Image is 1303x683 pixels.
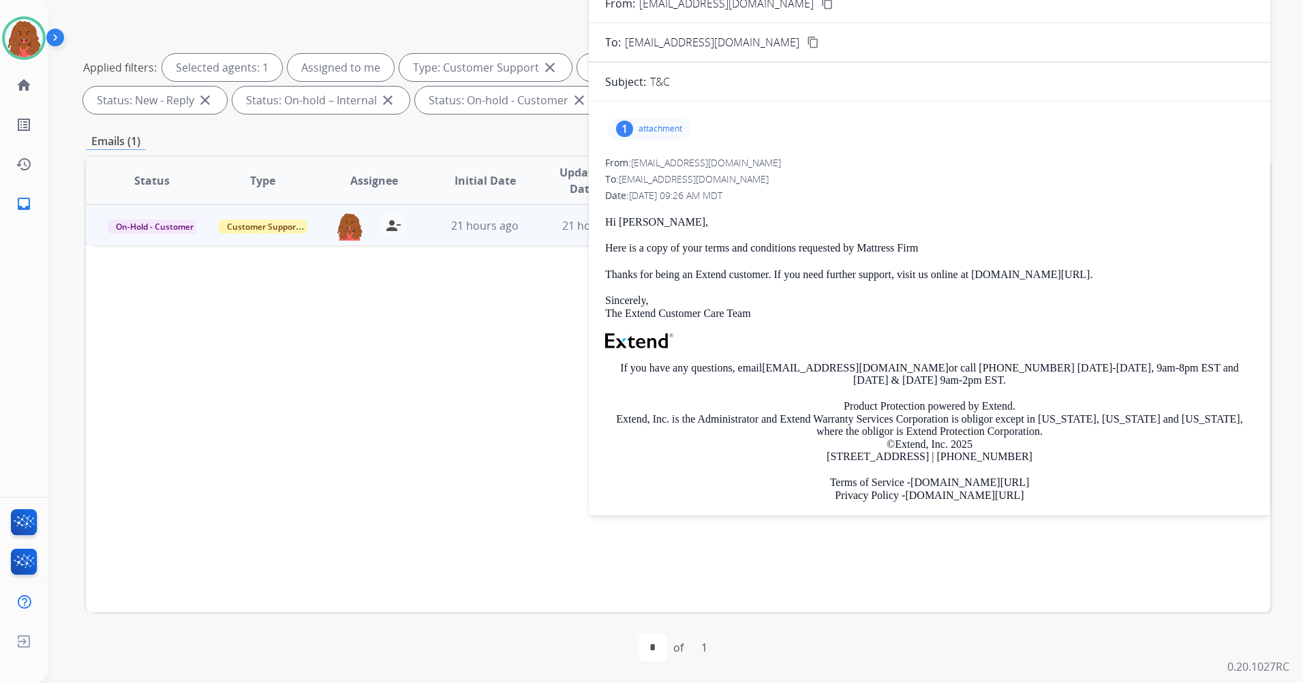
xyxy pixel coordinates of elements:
p: attachment [639,123,682,134]
mat-icon: history [16,156,32,172]
mat-icon: inbox [16,196,32,212]
div: Date: [605,189,1254,202]
div: Status: On-hold - Customer [415,87,601,114]
mat-icon: person_remove [385,217,401,234]
mat-icon: home [16,77,32,93]
mat-icon: content_copy [807,36,819,48]
img: Extend Logo [605,333,673,348]
div: Status: On-hold – Internal [232,87,410,114]
span: Initial Date [455,172,516,189]
span: 21 hours ago [451,218,519,233]
p: Terms of Service - Privacy Policy - [605,476,1254,502]
div: of [673,639,684,656]
span: [DATE] 09:26 AM MDT [629,189,722,202]
mat-icon: close [197,92,213,108]
span: On-Hold - Customer [108,219,202,234]
a: [DOMAIN_NAME][URL] [905,489,1024,501]
div: Selected agents: 1 [162,54,282,81]
span: Assignee [350,172,398,189]
p: Here is a copy of your terms and conditions requested by Mattress Firm [605,242,1254,254]
a: [EMAIL_ADDRESS][DOMAIN_NAME] [762,362,949,374]
span: [EMAIL_ADDRESS][DOMAIN_NAME] [631,156,781,169]
a: [DOMAIN_NAME][URL] [910,476,1029,488]
mat-icon: close [542,59,558,76]
div: 1 [616,121,633,137]
div: Assigned to me [288,54,394,81]
mat-icon: list_alt [16,117,32,133]
p: Product Protection powered by Extend. Extend, Inc. is the Administrator and Extend Warranty Servi... [605,400,1254,463]
span: 21 hours ago [562,218,630,233]
div: To: [605,172,1254,186]
p: 0.20.1027RC [1227,658,1289,675]
span: [EMAIL_ADDRESS][DOMAIN_NAME] [625,34,799,50]
div: Type: Shipping Protection [577,54,756,81]
p: Thanks for being an Extend customer. If you need further support, visit us online at [DOMAIN_NAME... [605,269,1254,281]
img: avatar [5,19,43,57]
div: 1 [690,634,718,661]
img: agent-avatar [336,212,363,241]
span: Status [134,172,170,189]
p: If you have any questions, email or call [PHONE_NUMBER] [DATE]-[DATE], 9am-8pm EST and [DATE] & [... [605,362,1254,387]
p: Applied filters: [83,59,157,76]
div: Type: Customer Support [399,54,572,81]
p: Subject: [605,74,646,90]
p: To: [605,34,621,50]
span: [EMAIL_ADDRESS][DOMAIN_NAME] [619,172,769,185]
mat-icon: close [380,92,396,108]
div: Status: New - Reply [83,87,227,114]
span: Type [250,172,275,189]
div: From: [605,156,1254,170]
span: Updated Date [552,164,613,197]
span: Customer Support [219,219,307,234]
mat-icon: close [571,92,587,108]
p: Hi [PERSON_NAME], [605,216,1254,228]
p: T&C [650,74,670,90]
p: Emails (1) [86,133,146,150]
p: Sincerely, The Extend Customer Care Team [605,294,1254,320]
